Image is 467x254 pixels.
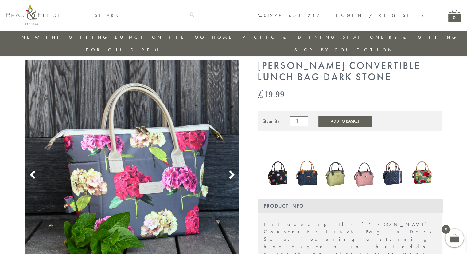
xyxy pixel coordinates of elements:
img: Oxford quilted lunch bag mallow [353,158,376,188]
img: Oxford quilted lunch bag pistachio [324,157,347,189]
a: Oxford quilted lunch bag pistachio [324,157,347,190]
iframe: Secure express checkout frame [256,135,444,149]
a: For Children [86,47,160,53]
bdi: 19.99 [258,88,285,100]
div: Quantity [262,118,280,124]
img: Navy Broken-hearted Convertible Insulated Lunch Bag [295,158,318,188]
button: Add to Basket [318,116,372,126]
h1: [PERSON_NAME] Convertible Lunch Bag Dark Stone [258,60,442,83]
a: Navy Broken-hearted Convertible Insulated Lunch Bag [295,158,318,190]
a: 0 [448,10,461,22]
img: Emily convertible lunch bag [267,158,290,189]
a: Picnic & Dining [243,34,337,40]
a: Stationery & Gifting [343,34,458,40]
img: logo [6,5,60,25]
img: Sarah Kelleher convertible lunch bag teal [411,158,433,188]
a: Login / Register [336,12,427,18]
a: Lunch On The Go [115,34,206,40]
a: Emily convertible lunch bag [267,158,290,190]
a: Home [212,34,236,40]
a: 01279 653 249 [258,13,321,18]
span: £ [258,88,264,100]
a: Oxford quilted lunch bag mallow [353,158,376,189]
span: 0 [442,225,450,234]
a: New in! [21,34,63,40]
a: Sarah Kelleher convertible lunch bag teal [411,158,433,190]
img: Monogram Midnight Convertible Lunch Bag [382,159,404,187]
a: Monogram Midnight Convertible Lunch Bag [382,159,404,188]
input: Product quantity [290,116,308,126]
a: Shop by collection [294,47,394,53]
a: Gifting [69,34,109,40]
div: Product Info [258,199,442,213]
input: SEARCH [91,9,186,22]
